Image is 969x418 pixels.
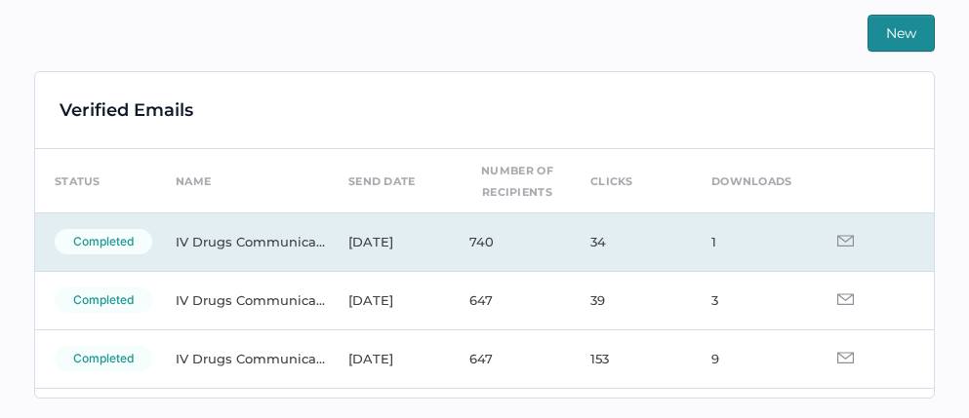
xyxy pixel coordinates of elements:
[55,346,152,371] div: completed
[55,287,152,313] div: completed
[156,212,329,271] td: IV Drugs Communications
[55,171,101,192] div: status
[348,171,416,192] div: send date
[469,160,565,203] div: number of recipients
[329,329,450,388] td: [DATE]
[590,171,633,192] div: clicks
[571,212,692,271] td: 34
[156,329,329,388] td: IV Drugs Communication
[692,271,813,329] td: 3
[450,271,571,329] td: 647
[837,352,854,363] img: email-icon-grey.d9de4670.svg
[711,171,792,192] div: downloads
[692,329,813,388] td: 9
[886,16,916,51] span: New
[837,235,854,247] img: email-icon-grey.d9de4670.svg
[329,271,450,329] td: [DATE]
[571,271,692,329] td: 39
[60,96,193,124] div: Verified Emails
[329,212,450,271] td: [DATE]
[837,293,854,305] img: email-icon-grey.d9de4670.svg
[450,329,571,388] td: 647
[571,329,692,388] td: 153
[156,271,329,329] td: IV Drugs Communications
[176,171,211,192] div: name
[692,212,813,271] td: 1
[55,229,152,254] div: completed
[868,15,935,52] button: New
[450,212,571,271] td: 740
